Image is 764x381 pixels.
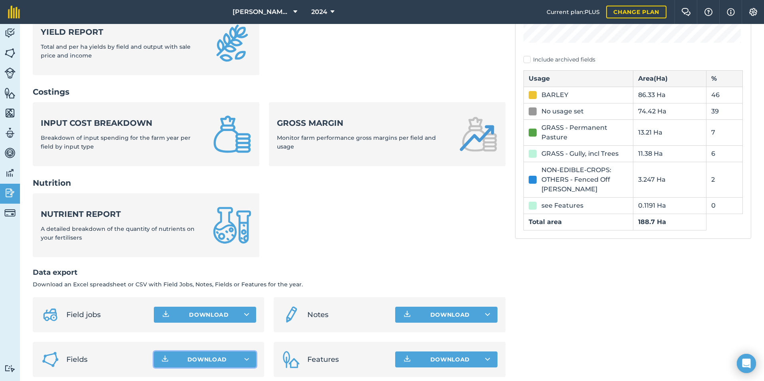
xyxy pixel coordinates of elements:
[33,280,505,289] p: Download an Excel spreadsheet or CSV with Field Jobs, Notes, Fields or Features for the year.
[41,350,60,369] img: Fields icon
[41,305,60,324] img: svg+xml;base64,PD94bWwgdmVyc2lvbj0iMS4wIiBlbmNvZGluZz0idXRmLTgiPz4KPCEtLSBHZW5lcmF0b3I6IEFkb2JlIE...
[41,117,203,129] strong: Input cost breakdown
[541,107,584,116] div: No usage set
[706,119,742,145] td: 7
[41,26,203,38] strong: Yield report
[41,208,203,220] strong: Nutrient report
[541,165,628,194] div: NON-EDIBLE-CROPS: OTHERS - Fenced Off [PERSON_NAME]
[704,8,713,16] img: A question mark icon
[307,354,388,365] span: Features
[41,43,191,59] span: Total and per ha yields by field and output with sale price and income
[311,7,327,17] span: 2024
[547,8,600,16] span: Current plan : PLUS
[269,102,505,166] a: Gross marginMonitor farm performance gross margins per field and usage
[633,119,706,145] td: 13.21 Ha
[606,6,667,18] a: Change plan
[33,102,259,166] a: Input cost breakdownBreakdown of input spending for the farm year per field by input type
[523,56,743,64] label: Include archived fields
[233,7,290,17] span: [PERSON_NAME][GEOGRAPHIC_DATA]
[633,145,706,162] td: 11.38 Ha
[4,365,16,372] img: svg+xml;base64,PD94bWwgdmVyc2lvbj0iMS4wIiBlbmNvZGluZz0idXRmLTgiPz4KPCEtLSBHZW5lcmF0b3I6IEFkb2JlIE...
[706,70,742,87] th: %
[213,206,251,244] img: Nutrient report
[187,355,227,363] span: Download
[4,167,16,179] img: svg+xml;base64,PD94bWwgdmVyc2lvbj0iMS4wIiBlbmNvZGluZz0idXRmLTgiPz4KPCEtLSBHZW5lcmF0b3I6IEFkb2JlIE...
[213,115,251,153] img: Input cost breakdown
[633,87,706,103] td: 86.33 Ha
[4,147,16,159] img: svg+xml;base64,PD94bWwgdmVyc2lvbj0iMS4wIiBlbmNvZGluZz0idXRmLTgiPz4KPCEtLSBHZW5lcmF0b3I6IEFkb2JlIE...
[523,70,633,87] th: Usage
[529,218,562,226] strong: Total area
[4,127,16,139] img: svg+xml;base64,PD94bWwgdmVyc2lvbj0iMS4wIiBlbmNvZGluZz0idXRmLTgiPz4KPCEtLSBHZW5lcmF0b3I6IEFkb2JlIE...
[402,310,412,319] img: Download icon
[4,107,16,119] img: svg+xml;base64,PHN2ZyB4bWxucz0iaHR0cDovL3d3dy53My5vcmcvMjAwMC9zdmciIHdpZHRoPSI1NiIgaGVpZ2h0PSI2MC...
[541,149,619,159] div: GRASS - Gully, incl Trees
[4,67,16,79] img: svg+xml;base64,PD94bWwgdmVyc2lvbj0iMS4wIiBlbmNvZGluZz0idXRmLTgiPz4KPCEtLSBHZW5lcmF0b3I6IEFkb2JlIE...
[41,134,191,150] span: Breakdown of input spending for the farm year per field by input type
[395,351,497,367] button: Download
[395,307,497,323] button: Download
[4,47,16,59] img: svg+xml;base64,PHN2ZyB4bWxucz0iaHR0cDovL3d3dy53My5vcmcvMjAwMC9zdmciIHdpZHRoPSI1NiIgaGVpZ2h0PSI2MC...
[737,354,756,373] div: Open Intercom Messenger
[4,187,16,199] img: svg+xml;base64,PD94bWwgdmVyc2lvbj0iMS4wIiBlbmNvZGluZz0idXRmLTgiPz4KPCEtLSBHZW5lcmF0b3I6IEFkb2JlIE...
[154,351,256,367] button: Download
[706,162,742,197] td: 2
[633,103,706,119] td: 74.42 Ha
[727,7,735,17] img: svg+xml;base64,PHN2ZyB4bWxucz0iaHR0cDovL3d3dy53My5vcmcvMjAwMC9zdmciIHdpZHRoPSIxNyIgaGVpZ2h0PSIxNy...
[307,309,388,320] span: Notes
[154,307,256,323] button: Download
[282,350,301,369] img: Features icon
[277,134,436,150] span: Monitor farm performance gross margins per field and usage
[706,145,742,162] td: 6
[633,70,706,87] th: Area ( Ha )
[161,310,171,319] img: Download icon
[4,207,16,218] img: svg+xml;base64,PD94bWwgdmVyc2lvbj0iMS4wIiBlbmNvZGluZz0idXRmLTgiPz4KPCEtLSBHZW5lcmF0b3I6IEFkb2JlIE...
[66,309,147,320] span: Field jobs
[33,86,505,97] h2: Costings
[33,267,505,278] h2: Data export
[277,117,449,129] strong: Gross margin
[541,123,628,142] div: GRASS - Permanent Pasture
[706,103,742,119] td: 39
[706,87,742,103] td: 46
[4,87,16,99] img: svg+xml;base64,PHN2ZyB4bWxucz0iaHR0cDovL3d3dy53My5vcmcvMjAwMC9zdmciIHdpZHRoPSI1NiIgaGVpZ2h0PSI2MC...
[213,24,251,62] img: Yield report
[282,305,301,324] img: svg+xml;base64,PD94bWwgdmVyc2lvbj0iMS4wIiBlbmNvZGluZz0idXRmLTgiPz4KPCEtLSBHZW5lcmF0b3I6IEFkb2JlIE...
[638,218,666,226] strong: 188.7 Ha
[33,193,259,257] a: Nutrient reportA detailed breakdown of the quantity of nutrients on your fertilisers
[541,201,583,210] div: see Features
[33,177,505,189] h2: Nutrition
[402,355,412,364] img: Download icon
[748,8,758,16] img: A cog icon
[633,162,706,197] td: 3.247 Ha
[41,225,195,241] span: A detailed breakdown of the quantity of nutrients on your fertilisers
[541,90,568,100] div: BARLEY
[459,115,497,153] img: Gross margin
[681,8,691,16] img: Two speech bubbles overlapping with the left bubble in the forefront
[8,6,20,18] img: fieldmargin Logo
[66,354,147,365] span: Fields
[706,197,742,214] td: 0
[33,11,259,75] a: Yield reportTotal and per ha yields by field and output with sale price and income
[633,197,706,214] td: 0.1191 Ha
[4,27,16,39] img: svg+xml;base64,PD94bWwgdmVyc2lvbj0iMS4wIiBlbmNvZGluZz0idXRmLTgiPz4KPCEtLSBHZW5lcmF0b3I6IEFkb2JlIE...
